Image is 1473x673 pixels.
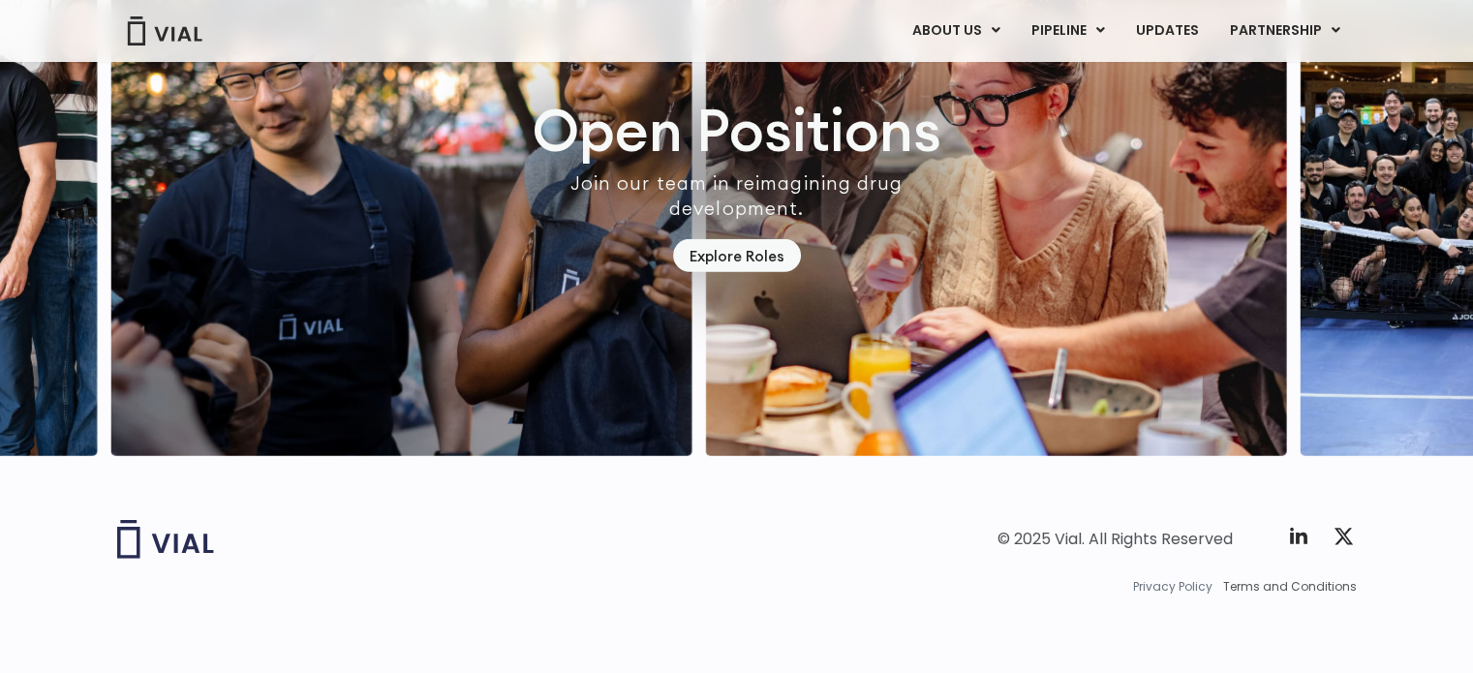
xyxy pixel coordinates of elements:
[997,529,1233,550] div: © 2025 Vial. All Rights Reserved
[673,239,801,273] a: Explore Roles
[896,15,1014,47] a: ABOUT USMenu Toggle
[1213,15,1355,47] a: PARTNERSHIPMenu Toggle
[1223,578,1357,596] a: Terms and Conditions
[1015,15,1119,47] a: PIPELINEMenu Toggle
[126,16,203,46] img: Vial Logo
[117,520,214,559] img: Vial logo wih "Vial" spelled out
[1133,578,1212,596] a: Privacy Policy
[1120,15,1212,47] a: UPDATES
